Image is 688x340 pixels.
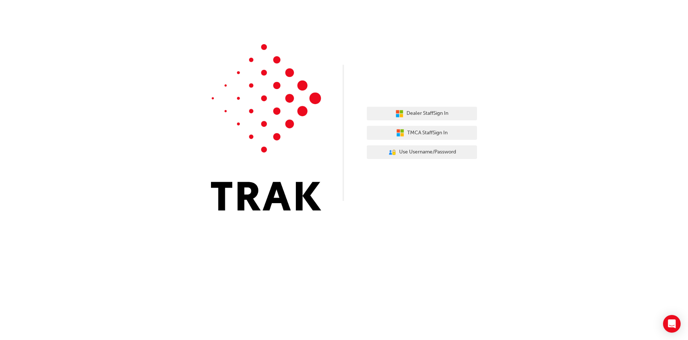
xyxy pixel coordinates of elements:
[663,315,681,333] div: Open Intercom Messenger
[406,109,448,118] span: Dealer Staff Sign In
[367,145,477,159] button: Use Username/Password
[399,148,456,156] span: Use Username/Password
[211,44,321,210] img: Trak
[367,107,477,121] button: Dealer StaffSign In
[367,126,477,140] button: TMCA StaffSign In
[407,129,448,137] span: TMCA Staff Sign In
